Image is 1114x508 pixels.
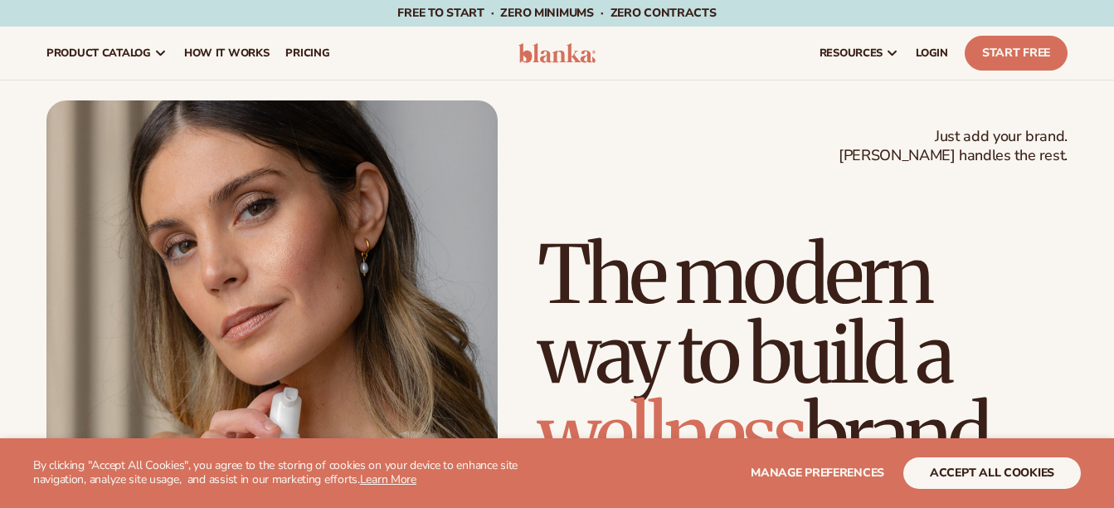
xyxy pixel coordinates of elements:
span: product catalog [46,46,151,60]
span: wellness [538,384,805,484]
h1: The modern way to build a brand [538,235,1068,474]
a: LOGIN [907,27,956,80]
span: pricing [285,46,329,60]
span: How It Works [184,46,270,60]
span: Manage preferences [751,465,884,481]
a: pricing [277,27,338,80]
a: How It Works [176,27,278,80]
button: Manage preferences [751,457,884,489]
a: product catalog [38,27,176,80]
span: LOGIN [916,46,948,60]
p: By clicking "Accept All Cookies", you agree to the storing of cookies on your device to enhance s... [33,459,547,487]
a: Learn More [360,471,416,487]
span: Just add your brand. [PERSON_NAME] handles the rest. [839,127,1068,166]
img: logo [518,43,596,63]
a: Start Free [965,36,1068,71]
a: resources [811,27,907,80]
span: resources [820,46,883,60]
span: Free to start · ZERO minimums · ZERO contracts [397,5,716,21]
button: accept all cookies [903,457,1081,489]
